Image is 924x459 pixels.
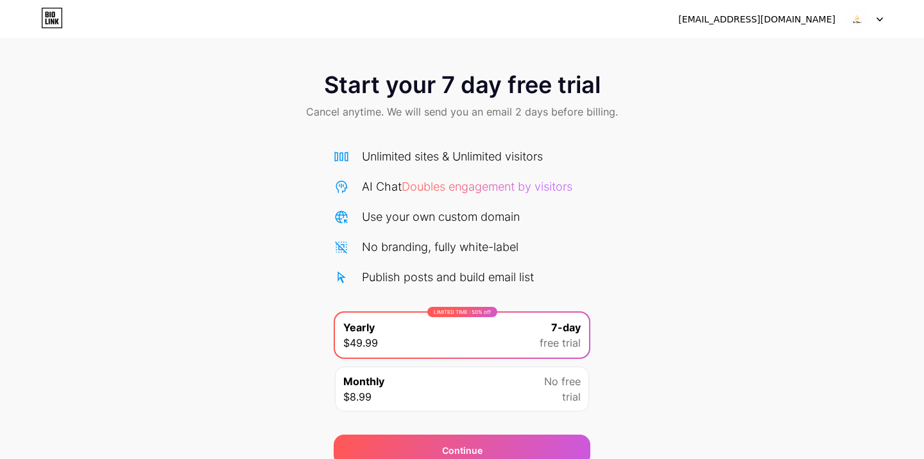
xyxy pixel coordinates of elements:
[306,104,618,119] span: Cancel anytime. We will send you an email 2 days before billing.
[324,72,601,98] span: Start your 7 day free trial
[678,13,835,26] div: [EMAIL_ADDRESS][DOMAIN_NAME]
[540,335,581,351] span: free trial
[362,178,572,195] div: AI Chat
[343,335,378,351] span: $49.99
[845,7,869,31] img: zsclean
[362,208,520,225] div: Use your own custom domain
[402,180,572,193] span: Doubles engagement by visitors
[544,374,581,389] span: No free
[551,320,581,335] span: 7-day
[442,444,483,457] div: Continue
[362,268,534,286] div: Publish posts and build email list
[343,374,384,389] span: Monthly
[562,389,581,404] span: trial
[343,320,375,335] span: Yearly
[362,238,518,255] div: No branding, fully white-label
[427,307,497,317] div: LIMITED TIME : 50% off
[362,148,543,165] div: Unlimited sites & Unlimited visitors
[343,389,372,404] span: $8.99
